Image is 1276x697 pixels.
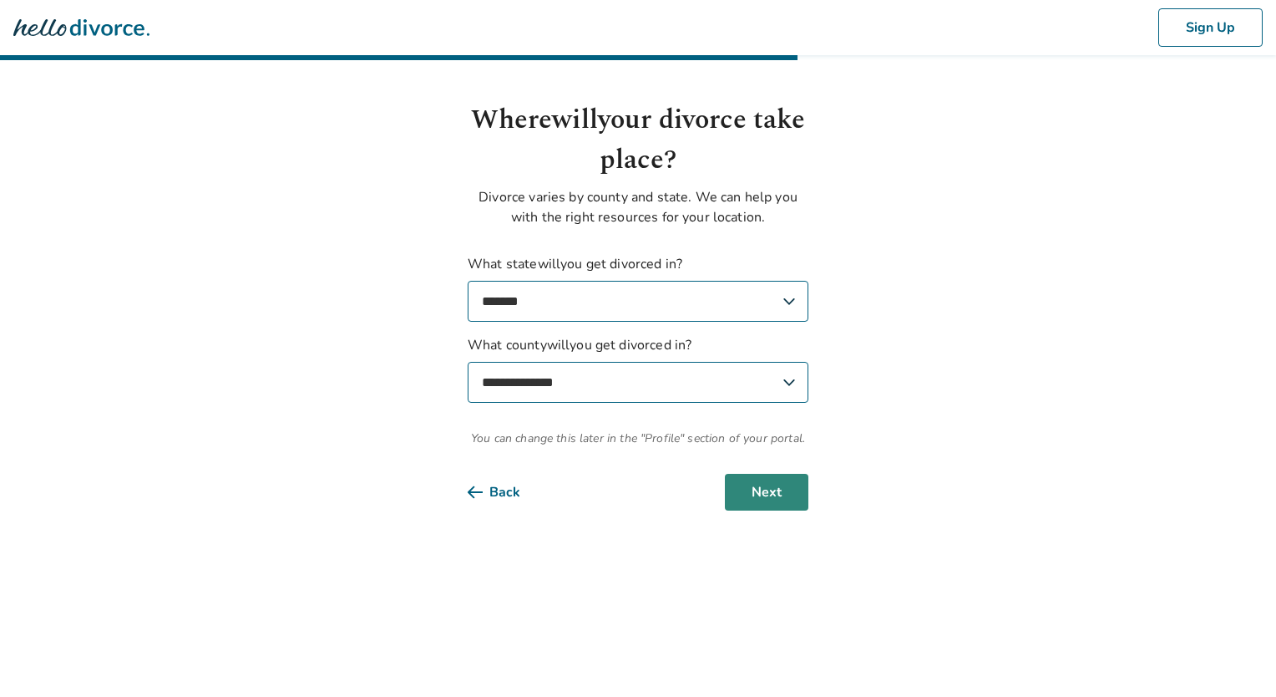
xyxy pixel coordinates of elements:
[725,474,808,511] button: Next
[468,474,547,511] button: Back
[1192,617,1276,697] iframe: Chat Widget
[468,335,808,403] label: What county will you get divorced in?
[468,100,808,181] h1: Where will your divorce take place?
[468,281,808,322] select: What statewillyou get divorced in?
[468,430,808,447] span: You can change this later in the "Profile" section of your portal.
[468,362,808,403] select: What countywillyou get divorced in?
[1158,8,1263,47] button: Sign Up
[468,254,808,322] label: What state will you get divorced in?
[468,187,808,227] p: Divorce varies by county and state. We can help you with the right resources for your location.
